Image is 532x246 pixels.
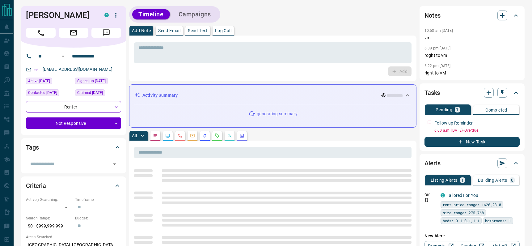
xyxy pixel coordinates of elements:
svg: Email Verified [34,67,38,72]
div: Sun Jul 23 2023 [26,89,72,98]
div: Activity Summary [134,90,411,101]
h2: Notes [424,11,441,20]
svg: Requests [215,133,220,138]
p: generating summary [257,111,297,117]
span: Message [91,28,121,38]
p: 1 [461,178,464,182]
span: beds: 0.1-0.1,1-1 [443,218,479,224]
span: size range: 275,768 [443,210,484,216]
div: Thu Sep 11 2025 [26,78,72,86]
p: Timeframe: [75,197,121,202]
button: Campaigns [172,9,217,19]
p: $0 - $999,999,999 [26,221,72,231]
h2: Alerts [424,158,441,168]
p: Building Alerts [478,178,507,182]
svg: Push Notification Only [424,198,429,202]
span: Claimed [DATE] [77,90,103,96]
p: New Alert: [424,233,520,239]
p: Search Range: [26,215,72,221]
a: Tailored For You [447,193,478,198]
svg: Opportunities [227,133,232,138]
span: Email [59,28,88,38]
svg: Agent Actions [239,133,244,138]
div: Not Responsive [26,117,121,129]
span: rent price range: 1620,2310 [443,201,501,208]
div: condos.ca [104,13,109,17]
p: Activity Summary [142,92,178,99]
p: Actively Searching: [26,197,72,202]
p: 6:38 pm [DATE] [424,46,451,50]
svg: Calls [178,133,183,138]
span: bathrooms: 1 [485,218,511,224]
p: Areas Searched: [26,234,121,240]
svg: Notes [153,133,158,138]
h1: [PERSON_NAME] [26,10,95,20]
p: All [132,134,137,138]
p: roght to vm [424,52,520,59]
svg: Emails [190,133,195,138]
p: Send Text [188,28,208,33]
p: vm [424,35,520,41]
div: Notes [424,8,520,23]
h2: Criteria [26,181,46,191]
span: Contacted [DATE] [28,90,57,96]
p: Completed [485,108,507,112]
p: 6:00 a.m. [DATE] - Overdue [434,128,520,133]
p: 0 [511,178,513,182]
p: Budget: [75,215,121,221]
div: Alerts [424,156,520,171]
div: condos.ca [441,193,445,197]
div: Renter [26,101,121,112]
p: 10:53 am [DATE] [424,28,453,33]
span: Call [26,28,56,38]
p: Add Note [132,28,151,33]
h2: Tasks [424,88,440,98]
div: Sun Jul 16 2023 [75,89,121,98]
p: Listing Alerts [431,178,458,182]
p: 1 [456,108,458,112]
div: Wed Feb 22 2023 [75,78,121,86]
h2: Tags [26,142,39,152]
a: [EMAIL_ADDRESS][DOMAIN_NAME] [43,67,112,72]
p: Send Email [158,28,180,33]
span: Signed up [DATE] [77,78,106,84]
p: right to VM [424,70,520,76]
svg: Lead Browsing Activity [165,133,170,138]
svg: Listing Alerts [202,133,207,138]
button: Open [59,53,67,60]
p: Pending [436,108,452,112]
button: Timeline [132,9,170,19]
p: 6:22 pm [DATE] [424,64,451,68]
span: Active [DATE] [28,78,50,84]
button: New Task [424,137,520,147]
div: Tags [26,140,121,155]
div: Tasks [424,85,520,100]
button: Open [110,160,119,168]
div: Criteria [26,178,121,193]
p: Follow up Reminder [434,120,473,126]
p: Off [424,192,437,198]
p: Log Call [215,28,231,33]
